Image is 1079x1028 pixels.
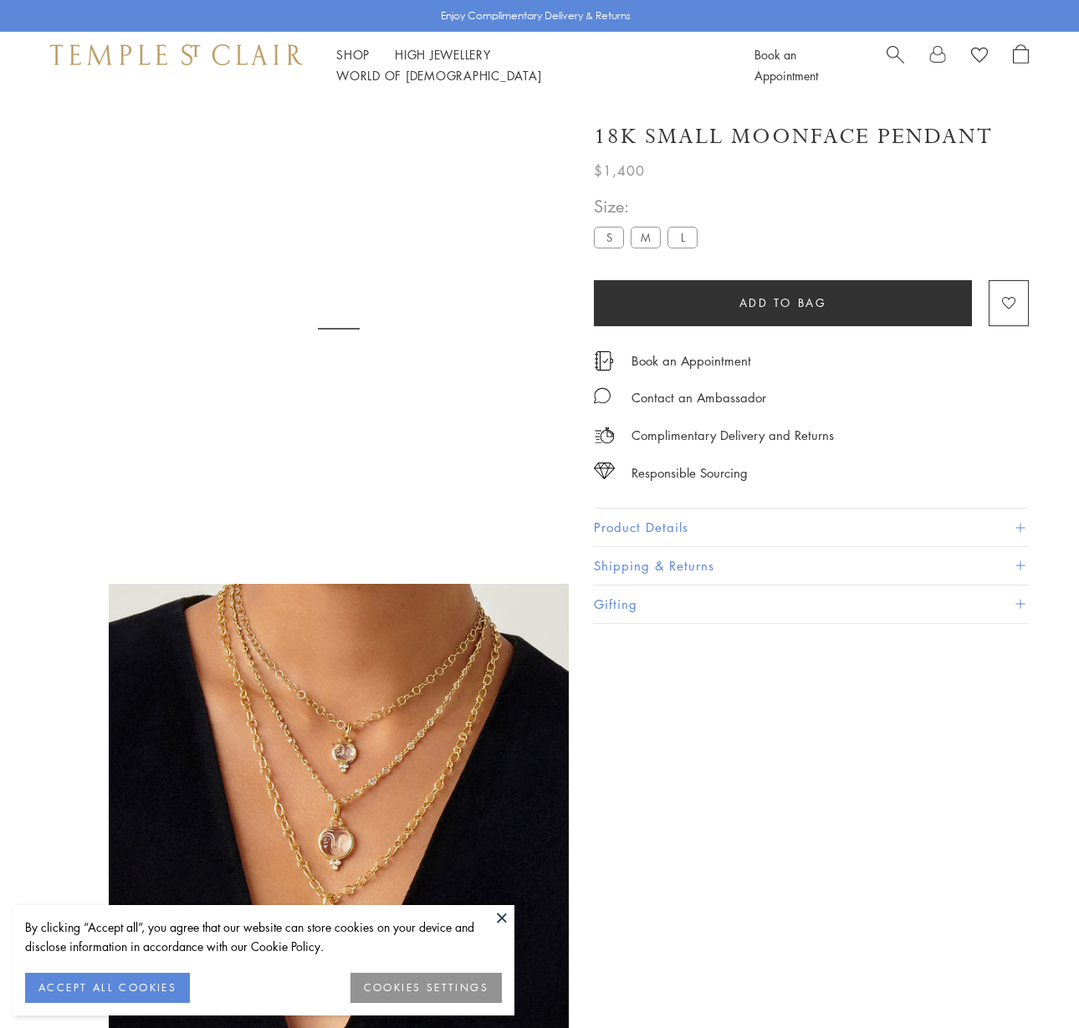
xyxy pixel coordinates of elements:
[594,351,614,371] img: icon_appointment.svg
[350,973,502,1003] button: COOKIES SETTINGS
[594,192,704,220] span: Size:
[632,425,834,446] p: Complimentary Delivery and Returns
[594,547,1029,585] button: Shipping & Returns
[395,46,491,63] a: High JewelleryHigh Jewellery
[594,463,615,479] img: icon_sourcing.svg
[594,425,615,446] img: icon_delivery.svg
[594,227,624,248] label: S
[594,280,972,326] button: Add to bag
[594,387,611,404] img: MessageIcon-01_2.svg
[50,44,303,64] img: Temple St. Clair
[971,44,988,69] a: View Wishlist
[754,46,818,84] a: Book an Appointment
[594,509,1029,546] button: Product Details
[632,351,751,370] a: Book an Appointment
[632,463,748,483] div: Responsible Sourcing
[594,160,645,182] span: $1,400
[25,918,502,956] div: By clicking “Accept all”, you agree that our website can store cookies on your device and disclos...
[336,46,370,63] a: ShopShop
[631,227,661,248] label: M
[632,387,766,408] div: Contact an Ambassador
[594,122,993,151] h1: 18K Small Moonface Pendant
[995,949,1062,1011] iframe: Gorgias live chat messenger
[594,586,1029,623] button: Gifting
[441,8,631,24] p: Enjoy Complimentary Delivery & Returns
[25,973,190,1003] button: ACCEPT ALL COOKIES
[739,294,827,312] span: Add to bag
[1013,44,1029,86] a: Open Shopping Bag
[667,227,698,248] label: L
[336,44,717,86] nav: Main navigation
[887,44,904,86] a: Search
[336,67,541,84] a: World of [DEMOGRAPHIC_DATA]World of [DEMOGRAPHIC_DATA]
